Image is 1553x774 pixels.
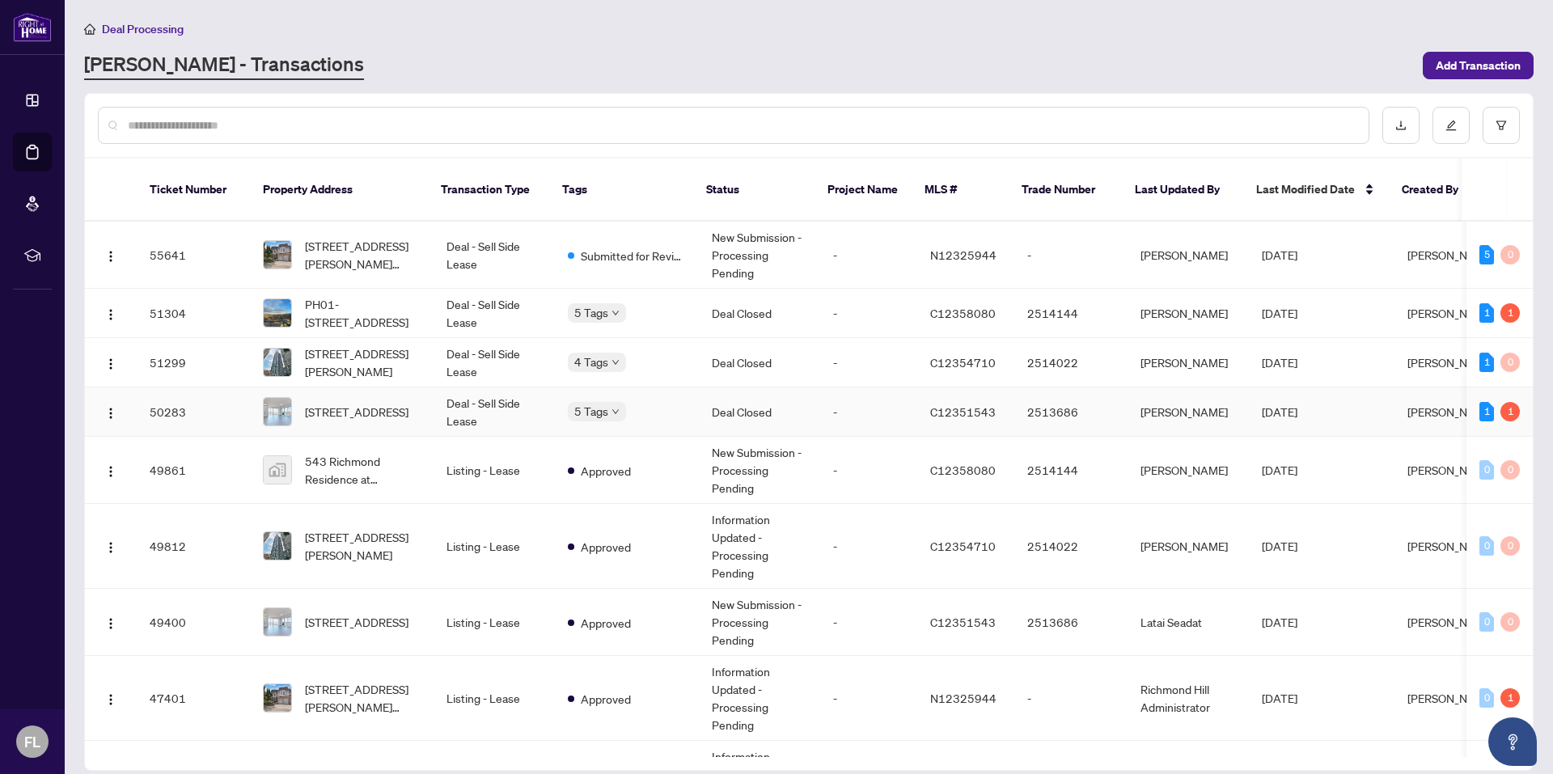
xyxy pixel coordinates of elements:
div: 0 [1500,612,1520,632]
td: Listing - Lease [434,504,555,589]
span: [STREET_ADDRESS] [305,613,408,631]
span: [DATE] [1262,306,1297,320]
td: Listing - Lease [434,437,555,504]
span: 543 Richmond Residence at [GEOGRAPHIC_DATA], [GEOGRAPHIC_DATA], [GEOGRAPHIC_DATA], [GEOGRAPHIC_DA... [305,452,421,488]
td: New Submission - Processing Pending [699,589,820,656]
td: - [820,222,917,289]
td: - [820,437,917,504]
td: New Submission - Processing Pending [699,222,820,289]
td: - [820,656,917,741]
td: 2514022 [1014,338,1128,387]
span: [PERSON_NAME] [1407,539,1495,553]
div: 0 [1479,688,1494,708]
span: Deal Processing [102,22,184,36]
button: Logo [98,399,124,425]
span: [PERSON_NAME] [1407,404,1495,419]
span: [STREET_ADDRESS][PERSON_NAME] [305,528,421,564]
td: [PERSON_NAME] [1128,387,1249,437]
span: C12351543 [930,615,996,629]
span: 5 Tags [574,303,608,322]
img: thumbnail-img [264,456,291,484]
td: Listing - Lease [434,589,555,656]
button: Add Transaction [1423,52,1534,79]
a: [PERSON_NAME] - Transactions [84,51,364,80]
img: thumbnail-img [264,684,291,712]
span: [DATE] [1262,463,1297,477]
button: Logo [98,349,124,375]
td: 51304 [137,289,250,338]
th: Property Address [250,159,428,222]
td: - [820,289,917,338]
td: - [820,338,917,387]
span: N12325944 [930,247,997,262]
img: thumbnail-img [264,241,291,269]
td: 2513686 [1014,387,1128,437]
img: Logo [104,693,117,706]
td: Deal Closed [699,338,820,387]
span: [DATE] [1262,247,1297,262]
img: thumbnail-img [264,349,291,376]
td: 55641 [137,222,250,289]
td: 47401 [137,656,250,741]
td: New Submission - Processing Pending [699,437,820,504]
span: FL [24,730,40,753]
span: [STREET_ADDRESS][PERSON_NAME][PERSON_NAME] [305,680,421,716]
img: Logo [104,308,117,321]
div: 0 [1500,536,1520,556]
span: [STREET_ADDRESS][PERSON_NAME][PERSON_NAME] [305,237,421,273]
td: Deal - Sell Side Lease [434,222,555,289]
button: Logo [98,533,124,559]
span: C12354710 [930,355,996,370]
span: edit [1445,120,1457,131]
td: 2514144 [1014,289,1128,338]
span: [DATE] [1262,355,1297,370]
span: Approved [581,538,631,556]
td: Latai Seadat [1128,589,1249,656]
span: 4 Tags [574,353,608,371]
td: 2514144 [1014,437,1128,504]
td: Deal Closed [699,387,820,437]
span: Add Transaction [1436,53,1521,78]
img: Logo [104,407,117,420]
span: Approved [581,462,631,480]
span: [DATE] [1262,539,1297,553]
span: [STREET_ADDRESS] [305,403,408,421]
div: 1 [1500,688,1520,708]
button: Open asap [1488,717,1537,766]
span: N12325944 [930,691,997,705]
td: Deal - Sell Side Lease [434,289,555,338]
img: Logo [104,250,117,263]
span: [DATE] [1262,691,1297,705]
img: Logo [104,541,117,554]
div: 1 [1479,353,1494,372]
th: Ticket Number [137,159,250,222]
span: [DATE] [1262,404,1297,419]
button: Logo [98,242,124,268]
span: 5 Tags [574,402,608,421]
td: 2514022 [1014,504,1128,589]
div: 1 [1479,402,1494,421]
td: Deal - Sell Side Lease [434,338,555,387]
td: Information Updated - Processing Pending [699,504,820,589]
span: Last Modified Date [1256,180,1355,198]
span: [PERSON_NAME] [1407,306,1495,320]
div: 1 [1500,402,1520,421]
button: Logo [98,300,124,326]
th: Project Name [815,159,912,222]
span: [PERSON_NAME] [1407,615,1495,629]
td: Richmond Hill Administrator [1128,656,1249,741]
th: Transaction Type [428,159,549,222]
td: - [1014,222,1128,289]
img: thumbnail-img [264,299,291,327]
div: 1 [1500,303,1520,323]
td: 2513686 [1014,589,1128,656]
th: MLS # [912,159,1009,222]
td: 49861 [137,437,250,504]
div: 0 [1500,245,1520,264]
div: 0 [1500,353,1520,372]
span: C12351543 [930,404,996,419]
span: [PERSON_NAME] [1407,355,1495,370]
span: down [611,358,620,366]
td: - [820,387,917,437]
span: down [611,408,620,416]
